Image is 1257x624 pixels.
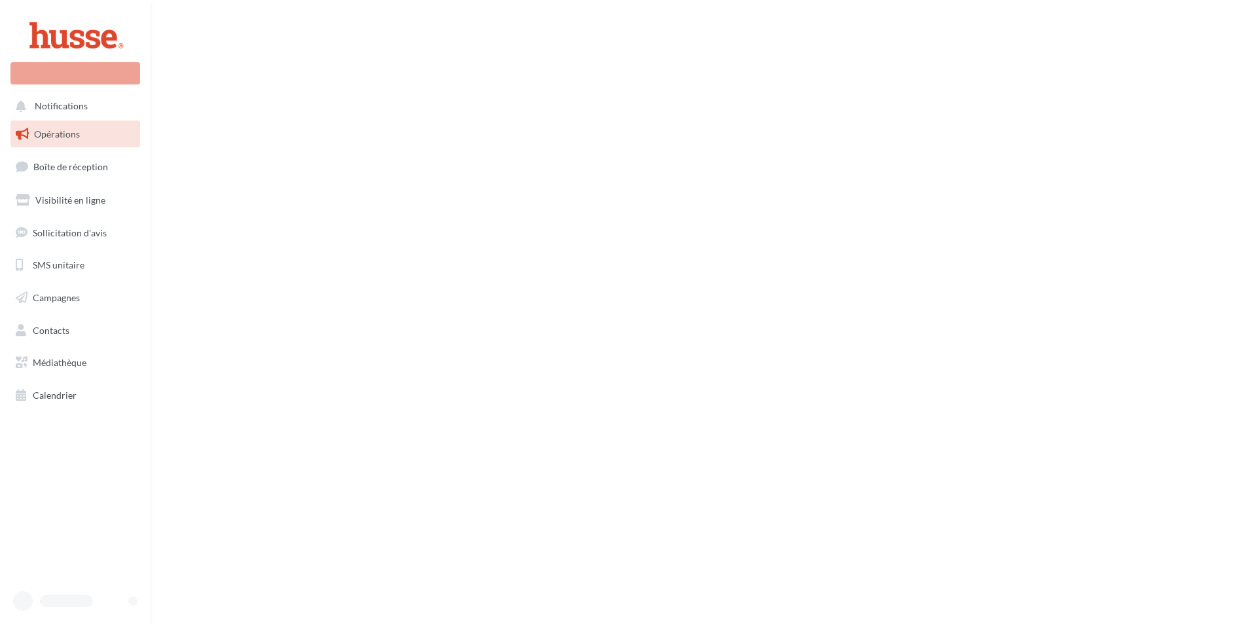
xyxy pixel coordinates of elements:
[34,128,80,139] span: Opérations
[33,161,108,172] span: Boîte de réception
[35,101,88,112] span: Notifications
[8,219,143,247] a: Sollicitation d'avis
[33,259,84,270] span: SMS unitaire
[8,153,143,181] a: Boîte de réception
[33,325,69,336] span: Contacts
[33,390,77,401] span: Calendrier
[8,382,143,409] a: Calendrier
[8,120,143,148] a: Opérations
[33,292,80,303] span: Campagnes
[8,349,143,376] a: Médiathèque
[33,357,86,368] span: Médiathèque
[8,284,143,312] a: Campagnes
[35,194,105,206] span: Visibilité en ligne
[8,187,143,214] a: Visibilité en ligne
[8,251,143,279] a: SMS unitaire
[33,227,107,238] span: Sollicitation d'avis
[8,317,143,344] a: Contacts
[10,62,140,84] div: Nouvelle campagne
